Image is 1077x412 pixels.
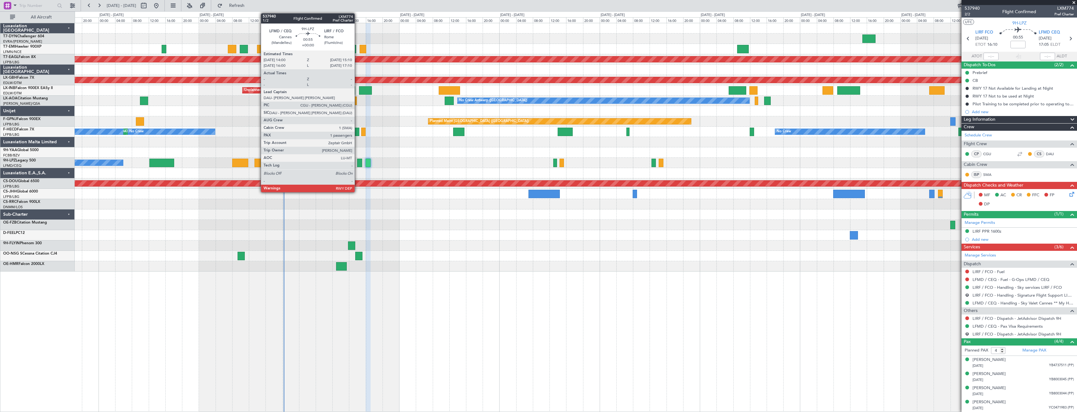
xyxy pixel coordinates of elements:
div: 00:00 [99,17,115,23]
a: [PERSON_NAME]/QSA [3,101,40,106]
a: LFPB/LBG [3,194,19,199]
span: DP [984,201,990,208]
span: 537940 [965,5,980,12]
a: LFPB/LBG [3,122,19,127]
span: YB8003045 (PP) [1049,377,1074,382]
span: ELDT [1050,42,1060,48]
span: [DATE] [973,363,983,368]
button: Refresh [214,1,252,11]
a: T7-EMIHawker 900XP [3,45,41,49]
div: 04:00 [115,17,132,23]
a: Manage Services [965,252,996,259]
div: Planned Maint [GEOGRAPHIC_DATA] ([GEOGRAPHIC_DATA]) [430,117,529,126]
div: 16:00 [767,17,783,23]
span: CS-RRC [3,200,17,204]
span: Pref Charter [1054,12,1074,17]
div: 12:00 [149,17,165,23]
span: [DATE] [975,35,988,42]
a: LX-GBHFalcon 7X [3,76,34,80]
span: Dispatch [964,261,981,268]
a: D-FEELPC12 [3,231,25,235]
span: YB4737511 (PP) [1049,363,1074,368]
div: 08:00 [833,17,850,23]
div: CS [1034,151,1044,157]
a: OE-FZBCitation Mustang [3,221,47,224]
a: LFMD/CEQ [3,163,21,168]
div: 20:00 [182,17,199,23]
span: OE-FZB [3,221,17,224]
span: Services [964,244,980,251]
div: 04:00 [817,17,833,23]
div: 16:00 [667,17,683,23]
div: 16:00 [366,17,383,23]
span: 9H-LPZ [1012,20,1026,26]
span: (1/1) [1054,211,1064,217]
div: 04:00 [416,17,432,23]
div: No Crew [129,127,144,136]
a: F-GPNJFalcon 900EX [3,117,40,121]
div: 20:00 [282,17,299,23]
div: 20:00 [884,17,900,23]
div: 12:00 [650,17,666,23]
span: 17:05 [1039,42,1049,48]
span: LX-AOA [3,97,18,100]
div: Pilot Training to be completed prior to operating to LFMD [973,101,1074,107]
div: 00:00 [800,17,817,23]
span: Cabin Crew [964,161,987,168]
div: 12:00 [549,17,566,23]
a: LIRF / FCO - Dispatch - JetAdvisor Dispatch 9H [973,316,1061,321]
span: YB8003044 (PP) [1049,391,1074,396]
a: OE-HMRFalcon 2000LX [3,262,44,266]
span: 9H-LPZ [3,159,16,162]
span: ALDT [1057,53,1067,60]
div: 16:00 [466,17,483,23]
div: [DATE] - [DATE] [300,13,324,18]
a: CS-JHHGlobal 6000 [3,190,38,193]
a: LFMD / CEQ - Handling - Sky Valet Cannes ** My Handling**LFMD / CEQ [973,300,1074,306]
div: 00:00 [600,17,616,23]
div: 04:00 [516,17,533,23]
div: No Crew [777,127,791,136]
span: Crew [964,124,974,131]
div: [PERSON_NAME] [973,399,1006,405]
div: 20:00 [683,17,700,23]
div: 00:00 [700,17,716,23]
span: Leg Information [964,116,995,123]
span: LIRF FCO [975,29,993,36]
div: Prebrief [973,70,987,75]
span: T7-EMI [3,45,15,49]
span: Flight Crew [964,140,987,148]
div: 04:00 [316,17,332,23]
div: 04:00 [716,17,733,23]
a: LFMD / CEQ - Fuel - G-Ops LFMD / CEQ [973,277,1049,282]
span: 9H-FLYIN [3,241,20,245]
div: 08:00 [633,17,650,23]
a: FCBB/BZV [3,153,20,158]
div: No Crew Antwerp ([GEOGRAPHIC_DATA]) [459,96,527,105]
div: [DATE] - [DATE] [400,13,424,18]
span: ETOT [975,42,986,48]
div: 08:00 [533,17,549,23]
a: CS-DOUGlobal 6500 [3,179,39,183]
a: LIRF / FCO - Fuel [973,269,1005,274]
div: ISP [971,171,982,178]
span: YC0471983 (PP) [1049,405,1074,410]
div: [PERSON_NAME] [973,371,1006,377]
div: 04:00 [616,17,633,23]
div: Flight Confirmed [1002,8,1036,15]
div: 12:00 [249,17,265,23]
label: Planned PAX [965,347,988,354]
span: Pax [964,338,971,346]
span: CR [1016,192,1022,198]
span: Dispatch Checks and Weather [964,182,1023,189]
span: Permits [964,211,978,218]
a: LX-INBFalcon 900EX EASy II [3,86,53,90]
div: 12:00 [951,17,967,23]
a: T7-DYNChallenger 604 [3,34,44,38]
div: 04:00 [917,17,934,23]
span: CS-JHH [3,190,17,193]
div: [PERSON_NAME] [973,385,1006,391]
a: LIRF / FCO - Handling - Sky services LIRF / FCO [973,285,1062,290]
div: 00:00 [199,17,215,23]
a: 9H-FLYINPhenom 300 [3,241,42,245]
